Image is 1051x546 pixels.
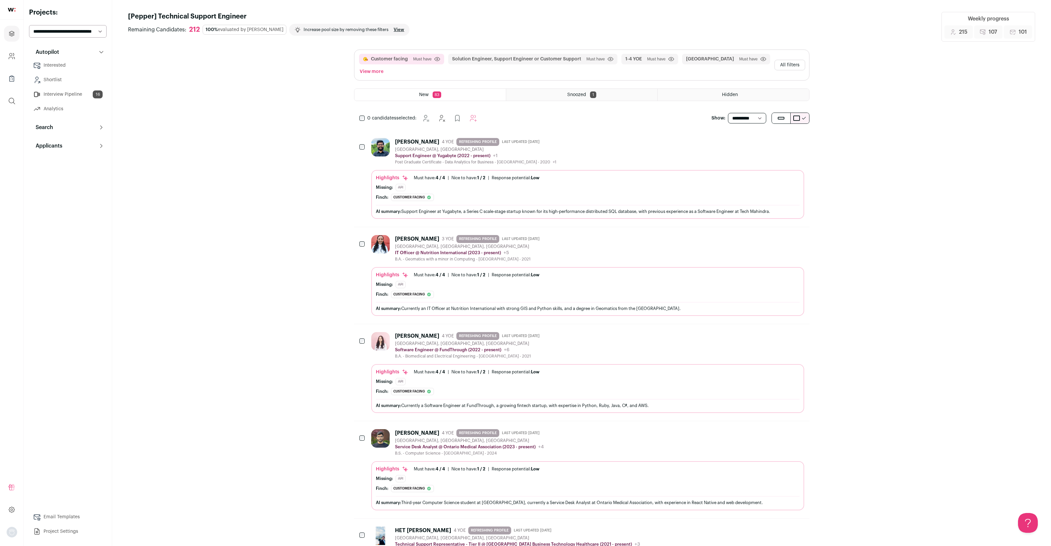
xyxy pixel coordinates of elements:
a: Analytics [29,102,107,116]
div: Must have: [414,466,445,472]
button: Add to Prospects [451,112,464,125]
a: Projects [4,26,19,42]
div: Finch: [376,389,388,394]
a: View [394,27,404,32]
div: [PERSON_NAME] [395,333,439,339]
button: Solution Engineer, Support Engineer or Customer Support [452,56,581,62]
button: All filters [774,60,805,70]
a: [PERSON_NAME] 4 YOE REFRESHING PROFILE Last updated [DATE] [GEOGRAPHIC_DATA], [GEOGRAPHIC_DATA], ... [371,332,804,413]
span: 100% [206,27,218,32]
div: [GEOGRAPHIC_DATA], [GEOGRAPHIC_DATA] [395,147,556,152]
span: 1 / 2 [477,176,485,180]
a: Interview Pipeline16 [29,88,107,101]
span: Last updated [DATE] [502,333,540,339]
ul: | | [414,369,540,375]
div: [PERSON_NAME] [395,139,439,145]
div: [PERSON_NAME] [395,430,439,436]
span: 3 YOE [442,236,454,242]
span: 4 YOE [442,333,454,339]
ul: | | [414,466,540,472]
div: Response potential: [492,369,540,375]
button: Autopilot [29,46,107,59]
span: Must have [647,56,666,62]
ul: | | [414,272,540,278]
p: Software Engineer @ FundThrough (2022 - present) [395,347,501,353]
img: wellfound-shorthand-0d5821cbd27db2630d0214b213865d53afaa358527fdda9d0ea32b1df1b89c2c.svg [8,8,16,12]
span: REFRESHING PROFILE [468,527,511,534]
a: [PERSON_NAME] 3 YOE REFRESHING PROFILE Last updated [DATE] [GEOGRAPHIC_DATA], [GEOGRAPHIC_DATA], ... [371,235,804,316]
iframe: Help Scout Beacon - Open [1018,513,1038,533]
span: Last updated [DATE] [502,139,540,145]
span: 1 / 2 [477,273,485,277]
span: selected: [367,115,416,121]
div: Must have: [414,175,445,181]
span: Hidden [722,92,738,97]
span: Low [531,370,540,374]
p: Autopilot [32,48,59,56]
div: Nice to have: [451,466,485,472]
img: 64535b9d37690d78dd01366ca89a695dc614eb57b76484ce44a59cdd9b07e318 [371,332,390,351]
div: Third-year Computer Science student at [GEOGRAPHIC_DATA], currently a Service Desk Analyst at Ont... [376,499,800,506]
button: Hide [435,112,448,125]
img: nopic.png [7,527,17,537]
span: 215 [959,28,968,36]
span: Snoozed [567,92,586,97]
img: e70ffbbf94553fc7c5f2f45ce321a801ba118076eb9362504f82a42e58d3e719 [371,138,390,156]
span: +1 [553,160,556,164]
span: Remaining Candidates: [128,26,186,34]
div: Customer facing [391,485,434,492]
div: Nice to have: [451,175,485,181]
button: Search [29,121,107,134]
span: 1 [590,91,596,98]
a: Email Templates [29,510,107,524]
span: 4 / 4 [436,370,445,374]
div: Currently an IT Officer at Nutrition International with strong GIS and Python skills, and a degre... [376,305,800,312]
button: View more [358,67,385,76]
span: 1 / 2 [477,467,485,471]
a: Interested [29,59,107,72]
img: 3dd1ea69ea0236ec60dafb8585e980379eee0eca6d0b686fc68e1ca7602b0c77 [371,527,390,545]
span: Low [531,176,540,180]
div: Highlights [376,466,409,472]
div: B.S. - Computer Science - [GEOGRAPHIC_DATA] - 2024 [395,451,544,456]
div: Finch: [376,486,388,491]
div: Nice to have: [451,272,485,278]
div: Must have: [414,272,445,278]
div: [GEOGRAPHIC_DATA], [GEOGRAPHIC_DATA], [GEOGRAPHIC_DATA] [395,341,542,346]
span: REFRESHING PROFILE [456,429,499,437]
div: API [396,184,406,191]
span: 107 [989,28,997,36]
div: evaluated by [PERSON_NAME] [203,25,286,35]
span: 1 / 2 [477,370,485,374]
span: REFRESHING PROFILE [456,332,499,340]
p: Increase pool size by removing these filters [304,27,388,32]
a: Hidden [658,89,809,101]
button: Add to Autopilot [467,112,480,125]
a: Company Lists [4,71,19,86]
div: Highlights [376,175,409,181]
span: AI summary: [376,500,401,505]
button: Customer facing [371,56,408,62]
img: d888e3f43c97b9c15fcf0b0c07b244831741748b371458851010a4051b01e880 [371,429,390,448]
div: Customer facing [391,388,434,395]
span: Must have [739,56,758,62]
div: [GEOGRAPHIC_DATA], [GEOGRAPHIC_DATA], [GEOGRAPHIC_DATA] [395,535,640,541]
div: B.A. - Biomedical and Electrical Engineering - [GEOGRAPHIC_DATA] - 2021 [395,354,542,359]
div: Support Engineer at Yugabyte, a Series C scale-stage startup known for its high-performance distr... [376,208,800,215]
div: Missing: [376,282,393,287]
a: [PERSON_NAME] 4 YOE REFRESHING PROFILE Last updated [DATE] [GEOGRAPHIC_DATA], [GEOGRAPHIC_DATA] S... [371,138,804,219]
p: Support Engineer @ Yugabyte (2022 - present) [395,153,490,158]
span: 4 YOE [442,430,454,436]
a: Company and ATS Settings [4,48,19,64]
span: Must have [586,56,605,62]
span: Must have [413,56,432,62]
span: 0 candidates [367,116,396,120]
span: AI summary: [376,403,401,408]
div: Missing: [376,185,393,190]
div: Finch: [376,195,388,200]
div: Post Graduate Certificate - Data Analytics for Business - [GEOGRAPHIC_DATA] - 2020 [395,159,556,165]
div: Highlights [376,272,409,278]
button: [GEOGRAPHIC_DATA] [686,56,734,62]
a: Snoozed 1 [506,89,657,101]
a: Shortlist [29,73,107,86]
